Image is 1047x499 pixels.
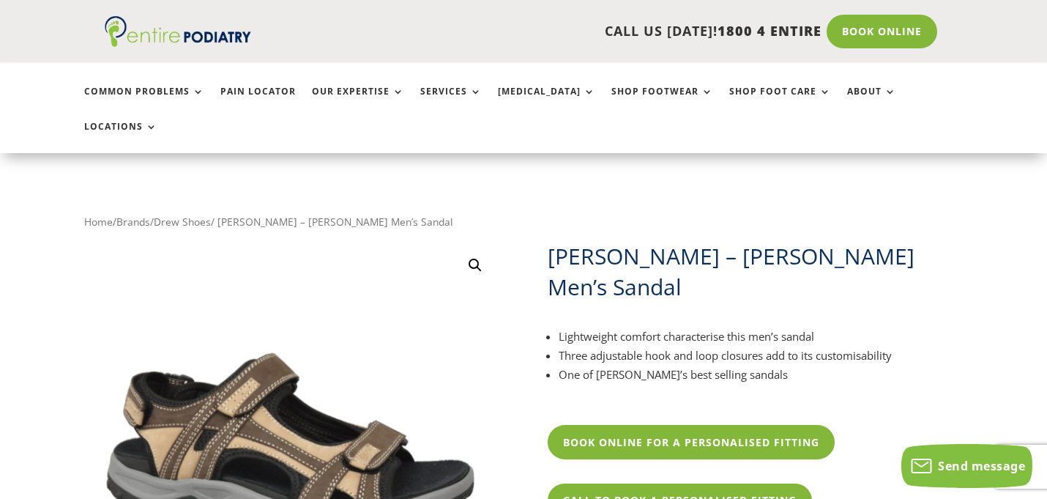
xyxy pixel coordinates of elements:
[154,215,211,229] a: Drew Shoes
[297,22,821,41] p: CALL US [DATE]!
[611,86,713,118] a: Shop Footwear
[84,122,157,153] a: Locations
[559,327,963,346] li: Lightweight comfort characterise this men’s sandal
[729,86,831,118] a: Shop Foot Care
[548,241,963,303] h1: [PERSON_NAME] – [PERSON_NAME] Men’s Sandal
[559,365,963,384] li: One of [PERSON_NAME]’s best selling sandals
[847,86,896,118] a: About
[105,16,251,47] img: logo (1)
[559,346,963,365] li: Three adjustable hook and loop closures add to its customisability
[84,86,204,118] a: Common Problems
[718,22,821,40] span: 1800 4 ENTIRE
[901,444,1032,488] button: Send message
[938,458,1025,474] span: Send message
[105,35,251,50] a: Entire Podiatry
[420,86,482,118] a: Services
[462,252,488,278] a: View full-screen image gallery
[548,425,835,459] a: Book Online For A Personalised Fitting
[498,86,595,118] a: [MEDICAL_DATA]
[116,215,150,229] a: Brands
[84,212,963,232] nav: Breadcrumb
[220,86,296,118] a: Pain Locator
[827,15,937,48] a: Book Online
[84,215,113,229] a: Home
[312,86,404,118] a: Our Expertise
